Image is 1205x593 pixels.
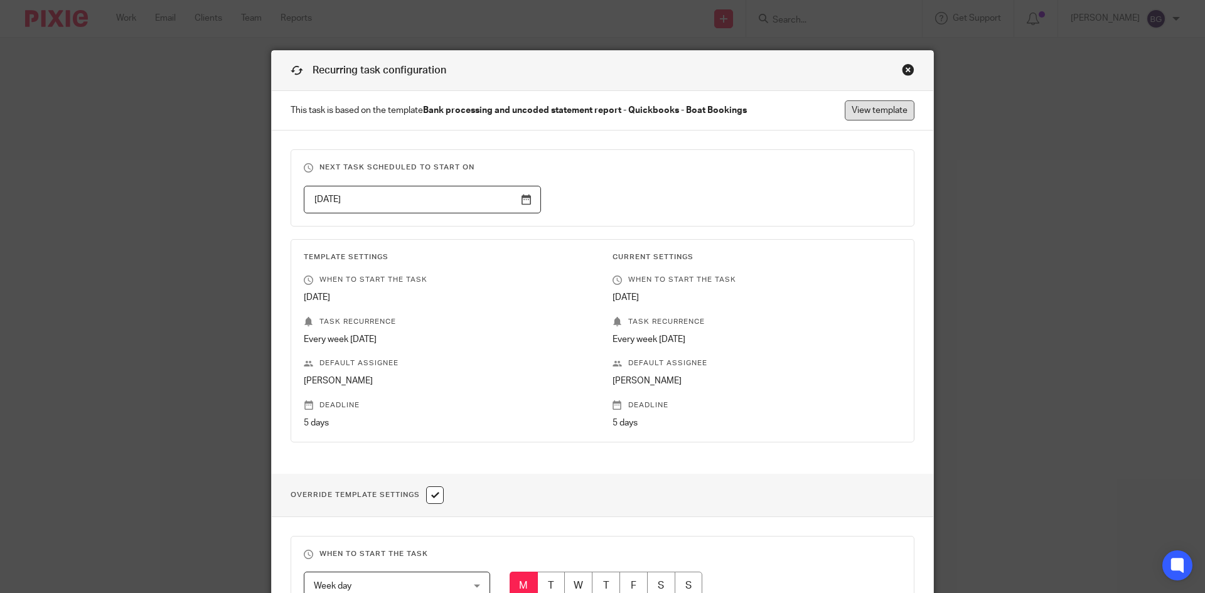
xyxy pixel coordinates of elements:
[613,275,901,285] p: When to start the task
[613,375,901,387] p: [PERSON_NAME]
[613,417,901,429] p: 5 days
[291,104,747,117] span: This task is based on the template
[291,486,444,504] h1: Override Template Settings
[613,400,901,410] p: Deadline
[845,100,914,120] a: View template
[304,333,592,346] p: Every week [DATE]
[304,358,592,368] p: Default assignee
[304,417,592,429] p: 5 days
[304,252,592,262] h3: Template Settings
[304,163,901,173] h3: Next task scheduled to start on
[304,400,592,410] p: Deadline
[902,63,914,76] div: Close this dialog window
[314,582,351,590] span: Week day
[304,317,592,327] p: Task recurrence
[613,252,901,262] h3: Current Settings
[304,549,901,559] h3: When to start the task
[613,317,901,327] p: Task recurrence
[291,63,446,78] h1: Recurring task configuration
[304,291,592,304] p: [DATE]
[613,358,901,368] p: Default assignee
[613,333,901,346] p: Every week [DATE]
[423,106,747,115] strong: Bank processing and uncoded statement report - Quickbooks - Boat Bookings
[613,291,901,304] p: [DATE]
[304,275,592,285] p: When to start the task
[304,375,592,387] p: [PERSON_NAME]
